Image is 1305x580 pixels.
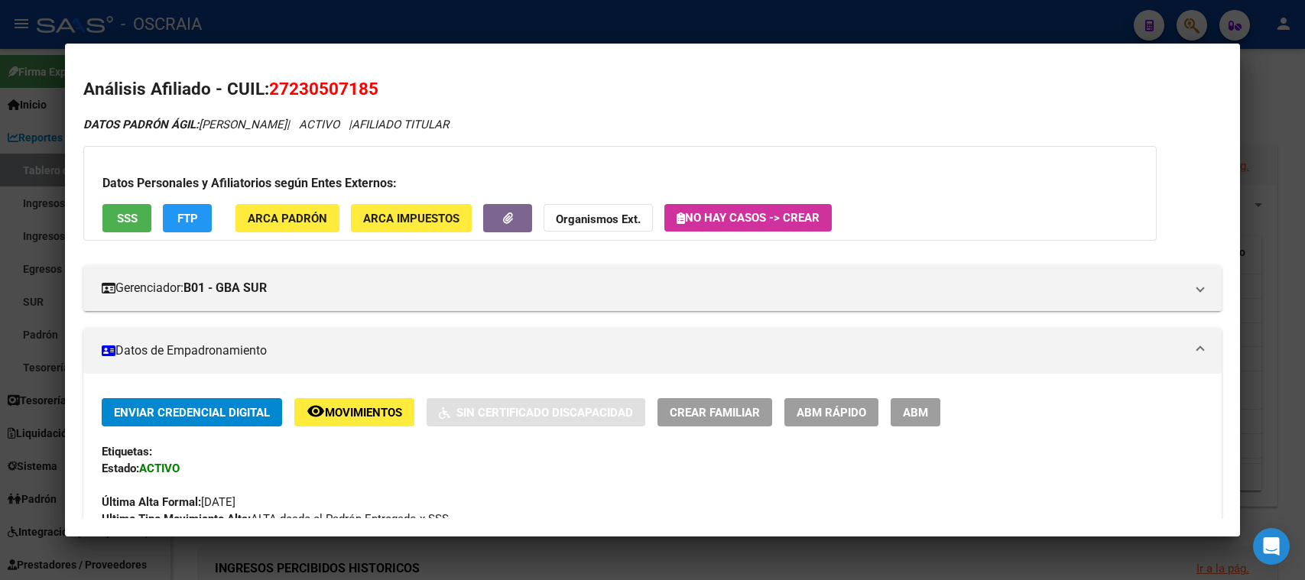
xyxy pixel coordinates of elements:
strong: DATOS PADRÓN ÁGIL: [83,118,199,131]
span: [PERSON_NAME] [83,118,287,131]
button: SSS [102,204,151,232]
button: Organismos Ext. [544,204,653,232]
mat-panel-title: Gerenciador: [102,279,1184,297]
i: | ACTIVO | [83,118,449,131]
span: No hay casos -> Crear [677,211,820,225]
span: 27230507185 [269,79,378,99]
span: ABM Rápido [797,406,866,420]
mat-expansion-panel-header: Datos de Empadronamiento [83,328,1221,374]
button: Sin Certificado Discapacidad [427,398,645,426]
strong: Última Alta Formal: [102,495,201,509]
strong: Ultimo Tipo Movimiento Alta: [102,512,251,526]
button: No hay casos -> Crear [664,204,832,232]
button: ARCA Padrón [235,204,339,232]
strong: Organismos Ext. [556,212,641,226]
strong: Etiquetas: [102,445,152,458]
span: Crear Familiar [670,406,760,420]
button: ABM [891,398,940,426]
mat-panel-title: Datos de Empadronamiento [102,342,1184,360]
span: SSS [117,212,138,225]
button: Crear Familiar [657,398,772,426]
button: Movimientos [294,398,414,426]
button: Enviar Credencial Digital [102,398,282,426]
h2: Análisis Afiliado - CUIL: [83,76,1221,102]
strong: Estado: [102,462,139,475]
span: [DATE] [102,495,235,509]
span: AFILIADO TITULAR [352,118,449,131]
span: ABM [903,406,928,420]
div: Open Intercom Messenger [1253,528,1290,565]
mat-expansion-panel-header: Gerenciador:B01 - GBA SUR [83,265,1221,311]
mat-icon: remove_red_eye [307,402,325,420]
span: Movimientos [325,406,402,420]
span: ARCA Padrón [248,212,327,225]
button: ARCA Impuestos [351,204,472,232]
h3: Datos Personales y Afiliatorios según Entes Externos: [102,174,1138,193]
span: Enviar Credencial Digital [114,406,270,420]
span: FTP [177,212,198,225]
strong: B01 - GBA SUR [183,279,267,297]
span: ARCA Impuestos [363,212,459,225]
button: FTP [163,204,212,232]
button: ABM Rápido [784,398,878,426]
span: ALTA desde el Padrón Entregado x SSS [102,512,449,526]
span: Sin Certificado Discapacidad [456,406,633,420]
strong: ACTIVO [139,462,180,475]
